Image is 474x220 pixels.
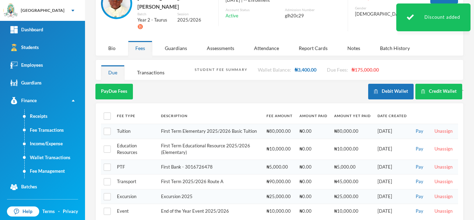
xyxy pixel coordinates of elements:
[113,139,158,160] td: Education Resources
[295,67,316,73] span: ₦3,400.00
[58,208,60,215] div: ·
[296,174,331,189] td: ₦0.00
[296,108,331,124] th: Amount Paid
[432,207,455,215] button: Unassign
[374,139,410,160] td: [DATE]
[10,184,37,191] div: Batches
[226,7,281,13] div: Account Status
[374,174,410,189] td: [DATE]
[432,193,455,201] button: Unassign
[414,178,425,186] button: Pay
[331,204,374,219] td: ₦10,000.00
[226,13,238,19] span: Active
[331,139,374,160] td: ₦10,000.00
[291,41,335,56] div: Report Cards
[285,7,341,13] div: Admission Number
[10,79,42,87] div: Guardians
[95,84,133,99] button: PayDue Fees
[368,84,414,99] button: Debit Wallet
[25,109,85,123] a: Receipts
[296,124,331,139] td: ₦0.00
[158,41,194,56] div: Guardians
[432,178,455,186] button: Unassign
[113,160,158,174] td: PTF
[327,67,348,73] span: Due Fees:
[158,204,263,219] td: End of the Year Event 2025/2026
[113,108,158,124] th: Fee Type
[158,189,263,204] td: Excursion 2025
[195,67,247,72] div: Student Fee Summary
[247,41,286,56] div: Attendance
[63,208,78,215] a: Privacy
[414,145,425,153] button: Pay
[258,67,291,73] span: Wallet Balance:
[263,139,296,160] td: ₦10,000.00
[414,163,425,171] button: Pay
[432,163,455,171] button: Unassign
[414,207,425,215] button: Pay
[415,84,462,99] button: Credit Wallet
[25,151,85,165] a: Wallet Transactions
[4,4,18,18] img: logo
[10,62,43,69] div: Employees
[396,3,471,31] div: Discount added
[432,128,455,135] button: Unassign
[296,139,331,160] td: ₦0.00
[352,67,379,73] span: ₦175,000.00
[285,13,341,19] div: glh20c29
[331,174,374,189] td: ₦45,000.00
[263,204,296,219] td: ₦10,000.00
[158,124,263,139] td: First Term Elementary 2025/2026 Basic Tuition
[101,41,123,56] div: Bio
[296,189,331,204] td: ₦0.00
[25,123,85,137] a: Fee Transactions
[137,17,172,30] div: Year 2 - Taurus ♉️
[10,97,37,104] div: Finance
[113,189,158,204] td: Excursion
[331,108,374,124] th: Amount Yet Paid
[113,124,158,139] td: Tuition
[10,26,43,33] div: Dashboard
[355,11,405,18] div: [DEMOGRAPHIC_DATA]
[158,108,263,124] th: Description
[374,160,410,174] td: [DATE]
[374,204,410,219] td: [DATE]
[177,11,211,17] div: Session
[10,44,39,51] div: Students
[137,11,172,17] div: Batch
[432,145,455,153] button: Unassign
[373,41,417,56] div: Batch History
[158,139,263,160] td: First Term Educational Resource 2025/2026 (Elementary)
[25,137,85,151] a: Income/Expense
[340,41,367,56] div: Notes
[414,193,425,201] button: Pay
[158,174,263,189] td: First Term 2025/2026 Route A
[296,204,331,219] td: ₦0.00
[414,128,425,135] button: Pay
[263,160,296,174] td: ₦5,000.00
[355,6,405,11] div: Gender
[368,84,464,99] div: `
[113,174,158,189] td: Transport
[128,41,152,56] div: Fees
[296,160,331,174] td: ₦0.00
[374,189,410,204] td: [DATE]
[200,41,242,56] div: Assessments
[331,124,374,139] td: ₦80,000.00
[263,124,296,139] td: ₦80,000.00
[25,164,85,178] a: Fee Management
[331,189,374,204] td: ₦25,000.00
[331,160,374,174] td: ₦5,000.00
[374,124,410,139] td: [DATE]
[7,206,39,217] a: Help
[374,108,410,124] th: Date Created
[42,208,55,215] a: Terms
[130,65,172,80] div: Transactions
[113,204,158,219] td: Event
[263,174,296,189] td: ₦90,000.00
[177,17,211,24] div: 2025/2026
[21,7,65,14] div: [GEOGRAPHIC_DATA]
[101,65,125,80] div: Due
[263,189,296,204] td: ₦25,000.00
[158,160,263,174] td: First Bank - 3016726478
